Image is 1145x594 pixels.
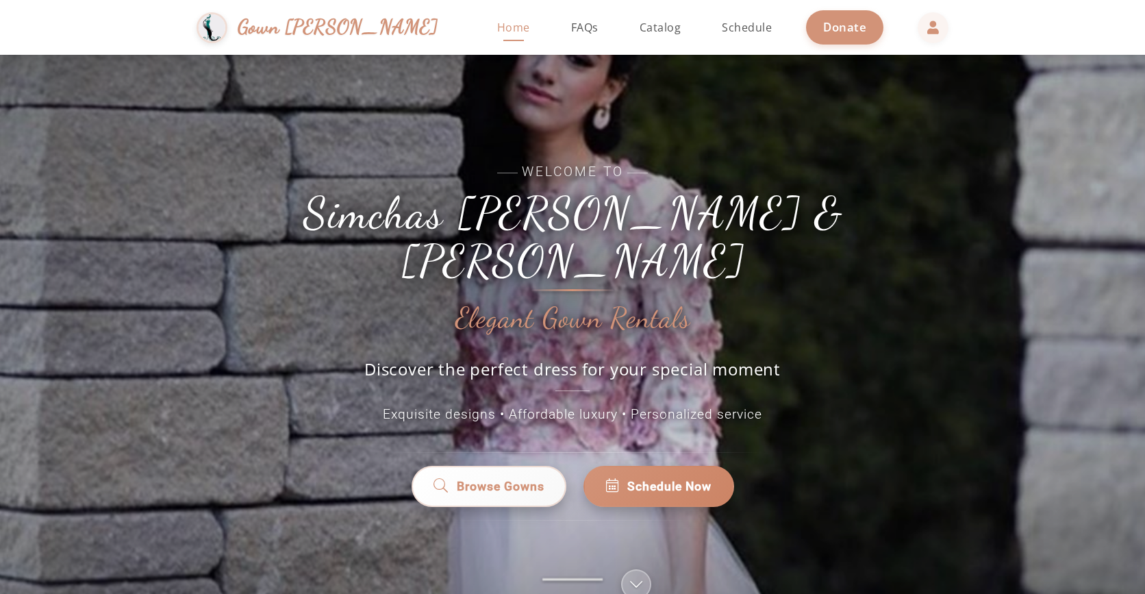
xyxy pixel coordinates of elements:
p: Exquisite designs • Affordable luxury • Personalized service [264,405,881,425]
span: Welcome to [264,162,881,182]
span: Gown [PERSON_NAME] [238,12,438,42]
img: Gown Gmach Logo [197,12,227,43]
h1: Simchas [PERSON_NAME] & [PERSON_NAME] [264,189,881,286]
span: Schedule [722,20,772,35]
span: Home [497,20,530,35]
span: FAQs [571,20,599,35]
span: Catalog [640,20,681,35]
a: Gown [PERSON_NAME] [197,9,452,47]
a: Donate [806,10,883,44]
h2: Elegant Gown Rentals [455,303,690,334]
p: Discover the perfect dress for your special moment [350,358,795,391]
span: Donate [823,19,866,35]
span: Schedule Now [627,477,712,495]
span: Browse Gowns [455,477,545,495]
